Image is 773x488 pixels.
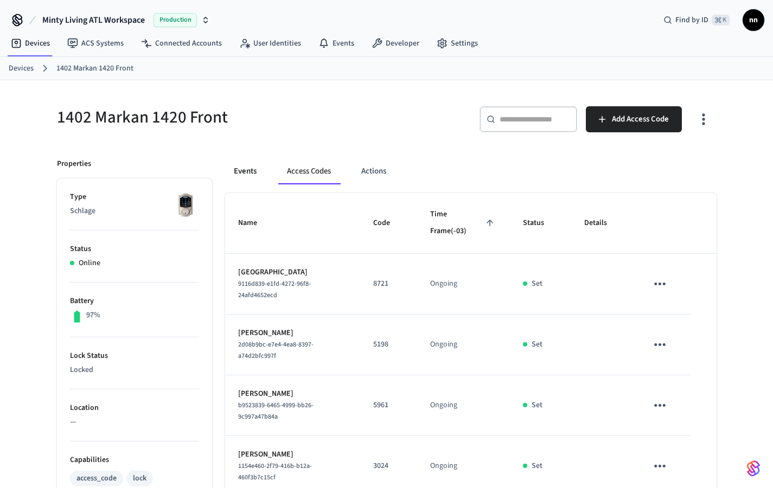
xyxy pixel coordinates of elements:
[675,15,708,25] span: Find by ID
[172,191,199,219] img: Schlage Sense Smart Deadbolt with Camelot Trim, Front
[238,328,348,339] p: [PERSON_NAME]
[86,310,100,321] p: 97%
[532,400,542,411] p: Set
[70,454,199,466] p: Capabilities
[79,258,100,269] p: Online
[56,63,133,74] a: 1402 Markan 1420 Front
[76,473,117,484] div: access_code
[363,34,428,53] a: Developer
[310,34,363,53] a: Events
[59,34,132,53] a: ACS Systems
[373,460,404,472] p: 3024
[225,158,717,184] div: ant example
[523,215,558,232] span: Status
[70,191,199,203] p: Type
[42,14,145,27] span: Minty Living ATL Workspace
[373,278,404,290] p: 8721
[417,254,510,314] td: Ongoing
[353,158,395,184] button: Actions
[70,364,199,376] p: Locked
[417,375,510,436] td: Ongoing
[238,215,271,232] span: Name
[747,460,760,477] img: SeamLogoGradient.69752ec5.svg
[238,340,314,361] span: 2d08b9bc-e7e4-4ea8-8397-a74d2bfc997f
[278,158,340,184] button: Access Codes
[57,106,380,129] h5: 1402 Markan 1420 Front
[133,473,146,484] div: lock
[2,34,59,53] a: Devices
[238,461,312,482] span: 1154e460-2f79-416b-b12a-460f3b7c15cf
[225,158,265,184] button: Events
[743,9,764,31] button: nn
[231,34,310,53] a: User Identities
[373,215,404,232] span: Code
[132,34,231,53] a: Connected Accounts
[238,267,348,278] p: [GEOGRAPHIC_DATA]
[57,158,91,170] p: Properties
[612,112,669,126] span: Add Access Code
[154,13,197,27] span: Production
[417,314,510,375] td: Ongoing
[70,296,199,307] p: Battery
[584,215,621,232] span: Details
[9,63,34,74] a: Devices
[70,350,199,362] p: Lock Status
[238,388,348,400] p: [PERSON_NAME]
[70,416,199,428] p: —
[428,34,487,53] a: Settings
[70,243,199,255] p: Status
[586,106,682,132] button: Add Access Code
[70,206,199,217] p: Schlage
[238,449,348,460] p: [PERSON_NAME]
[238,279,311,300] span: 9116d839-e1fd-4272-96f8-24afd4652ecd
[744,10,763,30] span: nn
[238,401,314,421] span: b9523839-6465-4999-bb26-9c997a47b84a
[532,339,542,350] p: Set
[373,400,404,411] p: 5961
[373,339,404,350] p: 5198
[430,206,497,240] span: Time Frame(-03)
[712,15,730,25] span: ⌘ K
[655,10,738,30] div: Find by ID⌘ K
[70,402,199,414] p: Location
[532,460,542,472] p: Set
[532,278,542,290] p: Set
